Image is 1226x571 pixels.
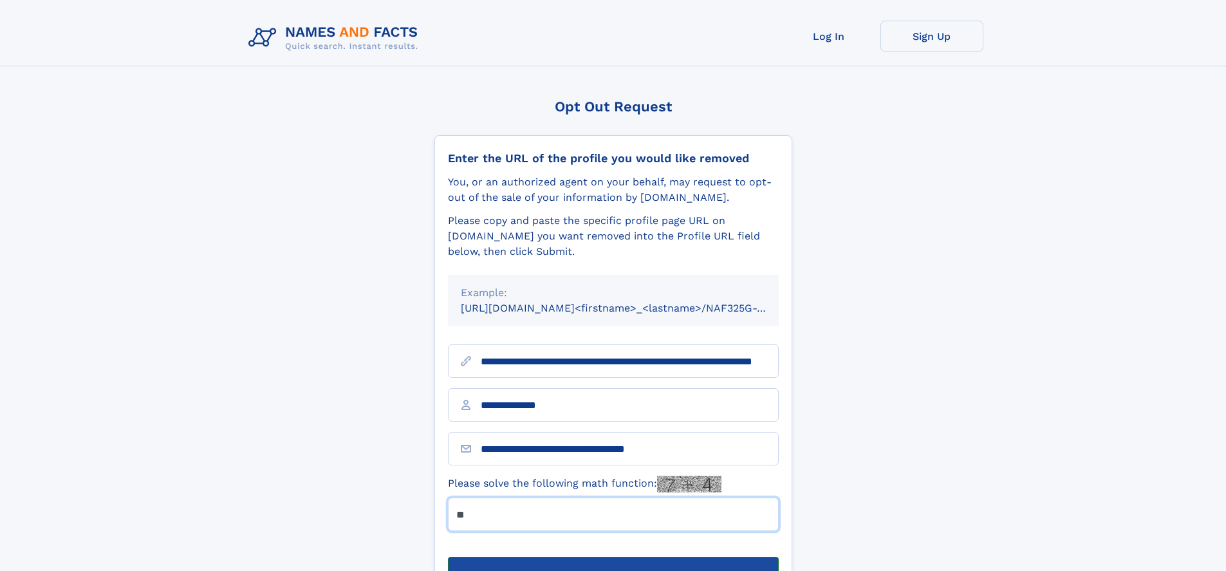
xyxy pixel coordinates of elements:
[434,98,792,115] div: Opt Out Request
[461,285,766,301] div: Example:
[777,21,880,52] a: Log In
[243,21,429,55] img: Logo Names and Facts
[461,302,803,314] small: [URL][DOMAIN_NAME]<firstname>_<lastname>/NAF325G-xxxxxxxx
[448,213,779,259] div: Please copy and paste the specific profile page URL on [DOMAIN_NAME] you want removed into the Pr...
[448,151,779,165] div: Enter the URL of the profile you would like removed
[880,21,983,52] a: Sign Up
[448,476,721,492] label: Please solve the following math function:
[448,174,779,205] div: You, or an authorized agent on your behalf, may request to opt-out of the sale of your informatio...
